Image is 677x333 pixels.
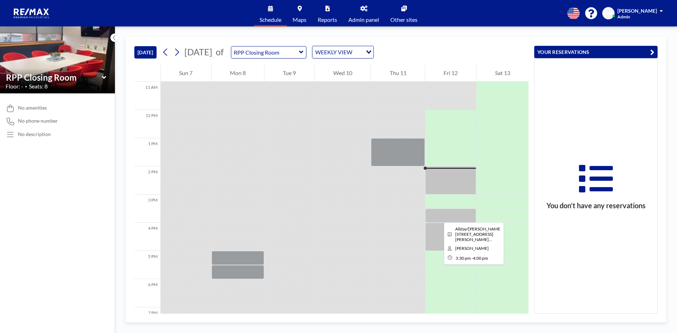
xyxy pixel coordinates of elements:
[134,46,157,58] button: [DATE]
[134,110,160,138] div: 12 PM
[371,64,425,82] div: Thu 11
[184,47,212,57] span: [DATE]
[231,47,299,58] input: RPP Closing Room
[473,255,488,261] span: 4:00 PM
[134,195,160,223] div: 3 PM
[18,118,58,124] span: No phone number
[314,48,354,57] span: WEEKLY VIEW
[315,64,371,82] div: Wed 10
[134,166,160,195] div: 2 PM
[134,138,160,166] div: 1 PM
[18,131,51,137] div: No description
[534,46,658,58] button: YOUR RESERVATIONS
[456,255,471,261] span: 3:30 PM
[348,17,379,23] span: Admin panel
[161,64,211,82] div: Sun 7
[354,48,362,57] input: Search for option
[535,201,657,210] h3: You don’t have any reservations
[318,17,337,23] span: Reports
[134,223,160,251] div: 4 PM
[18,105,47,111] span: No amenities
[293,17,306,23] span: Maps
[134,82,160,110] div: 11 AM
[212,64,264,82] div: Mon 8
[11,6,52,20] img: organization-logo
[6,72,102,82] input: RPP Closing Room
[260,17,281,23] span: Schedule
[617,14,630,19] span: Admin
[476,64,529,82] div: Sat 13
[455,246,489,251] span: Stephanie Hiser
[25,84,27,89] span: •
[134,251,160,279] div: 5 PM
[471,255,473,261] span: -
[604,10,613,17] span: HM
[425,64,476,82] div: Fri 12
[455,226,503,242] span: Allday/Carr-120 Lakelynn Lane-Brenna Brooks
[390,17,417,23] span: Other sites
[216,47,224,57] span: of
[6,83,23,90] span: Floor: -
[264,64,315,82] div: Tue 9
[29,83,48,90] span: Seats: 8
[617,8,657,14] span: [PERSON_NAME]
[312,46,373,58] div: Search for option
[134,279,160,307] div: 6 PM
